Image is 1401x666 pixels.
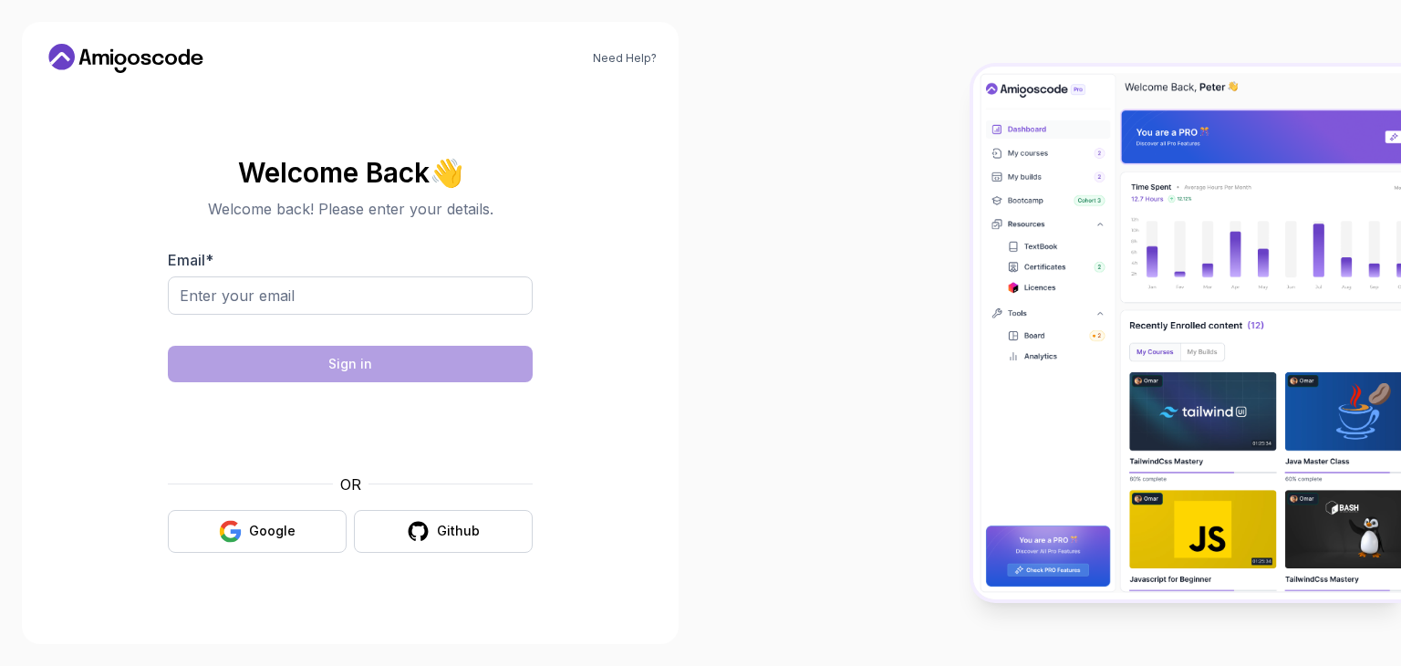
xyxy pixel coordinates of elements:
[168,198,533,220] p: Welcome back! Please enter your details.
[430,158,463,187] span: 👋
[437,522,480,540] div: Github
[168,510,347,553] button: Google
[249,522,296,540] div: Google
[168,346,533,382] button: Sign in
[168,276,533,315] input: Enter your email
[168,158,533,187] h2: Welcome Back
[973,67,1401,599] img: Amigoscode Dashboard
[213,393,488,463] iframe: Widget contenant une case à cocher pour le défi de sécurité hCaptcha
[354,510,533,553] button: Github
[44,44,208,73] a: Home link
[168,251,213,269] label: Email *
[593,51,657,66] a: Need Help?
[328,355,372,373] div: Sign in
[340,473,361,495] p: OR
